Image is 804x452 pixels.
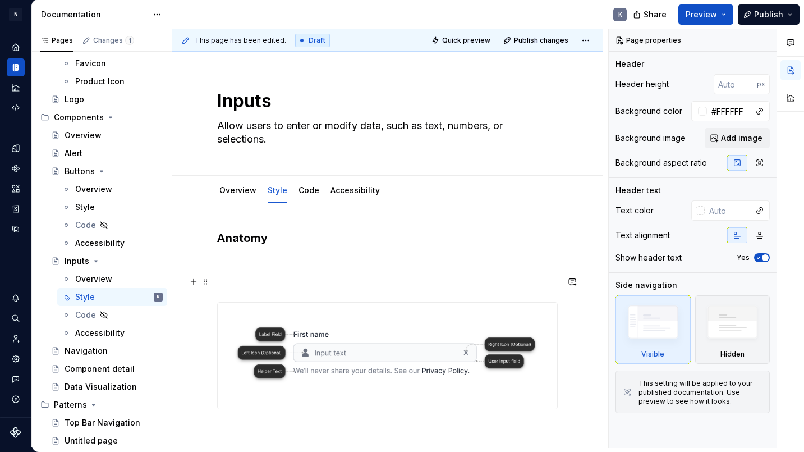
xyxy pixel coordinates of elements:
[57,180,167,198] a: Overview
[36,396,167,414] div: Patterns
[57,270,167,288] a: Overview
[7,99,25,117] a: Code automation
[57,54,167,72] a: Favicon
[7,370,25,388] button: Contact support
[615,79,669,90] div: Header height
[627,4,674,25] button: Share
[7,309,25,327] button: Search ⌘K
[47,90,167,108] a: Logo
[47,360,167,378] a: Component detail
[217,230,558,246] h3: Anatomy
[7,79,25,97] div: Analytics
[75,273,112,285] div: Overview
[215,178,261,202] div: Overview
[263,178,292,202] div: Style
[195,36,286,45] span: This page has been edited.
[65,255,89,267] div: Inputs
[705,128,770,148] button: Add image
[615,252,682,263] div: Show header text
[75,58,106,69] div: Favicon
[47,144,167,162] a: Alert
[615,106,682,117] div: Background color
[75,327,125,339] div: Accessibility
[326,178,384,202] div: Accessibility
[65,94,84,105] div: Logo
[738,4,800,25] button: Publish
[57,324,167,342] a: Accessibility
[7,38,25,56] a: Home
[615,157,707,168] div: Background aspect ratio
[638,379,762,406] div: This setting will be applied to your published documentation. Use preview to see how it looks.
[57,288,167,306] a: StyleK
[47,378,167,396] a: Data Visualization
[65,381,137,392] div: Data Visualization
[428,33,495,48] button: Quick preview
[65,363,135,375] div: Component detail
[47,252,167,270] a: Inputs
[514,36,568,45] span: Publish changes
[47,126,167,144] a: Overview
[157,291,160,303] div: K
[215,88,555,115] textarea: Inputs
[57,216,167,234] a: Code
[40,36,73,45] div: Pages
[75,76,125,87] div: Product Icon
[754,9,783,20] span: Publish
[75,202,95,213] div: Style
[10,427,21,438] svg: Supernova Logo
[705,200,750,221] input: Auto
[9,8,22,21] div: N
[7,220,25,238] a: Data sources
[54,399,87,410] div: Patterns
[57,72,167,90] a: Product Icon
[7,180,25,198] a: Assets
[65,417,140,428] div: Top Bar Navigation
[218,303,557,409] img: d4039f39-5400-4fb3-9876-3dd6a6ef1d7f.png
[7,139,25,157] a: Design tokens
[298,185,319,195] a: Code
[500,33,573,48] button: Publish changes
[330,185,380,195] a: Accessibility
[75,184,112,195] div: Overview
[695,295,770,364] div: Hidden
[41,9,147,20] div: Documentation
[7,330,25,348] a: Invite team
[294,178,324,202] div: Code
[215,117,555,148] textarea: Allow users to enter or modify data, such as text, numbers, or selections.
[615,133,686,144] div: Background image
[57,234,167,252] a: Accessibility
[7,159,25,177] a: Components
[7,200,25,218] a: Storybook stories
[309,36,325,45] span: Draft
[7,58,25,76] a: Documentation
[714,74,757,94] input: Auto
[442,36,490,45] span: Quick preview
[57,198,167,216] a: Style
[36,108,167,126] div: Components
[615,185,661,196] div: Header text
[54,112,104,123] div: Components
[93,36,134,45] div: Changes
[7,289,25,307] button: Notifications
[47,342,167,360] a: Navigation
[707,101,750,121] input: Auto
[2,2,29,26] button: N
[75,291,95,303] div: Style
[720,350,745,359] div: Hidden
[7,350,25,368] a: Settings
[618,10,622,19] div: K
[125,36,134,45] span: 1
[65,148,82,159] div: Alert
[721,133,762,144] span: Add image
